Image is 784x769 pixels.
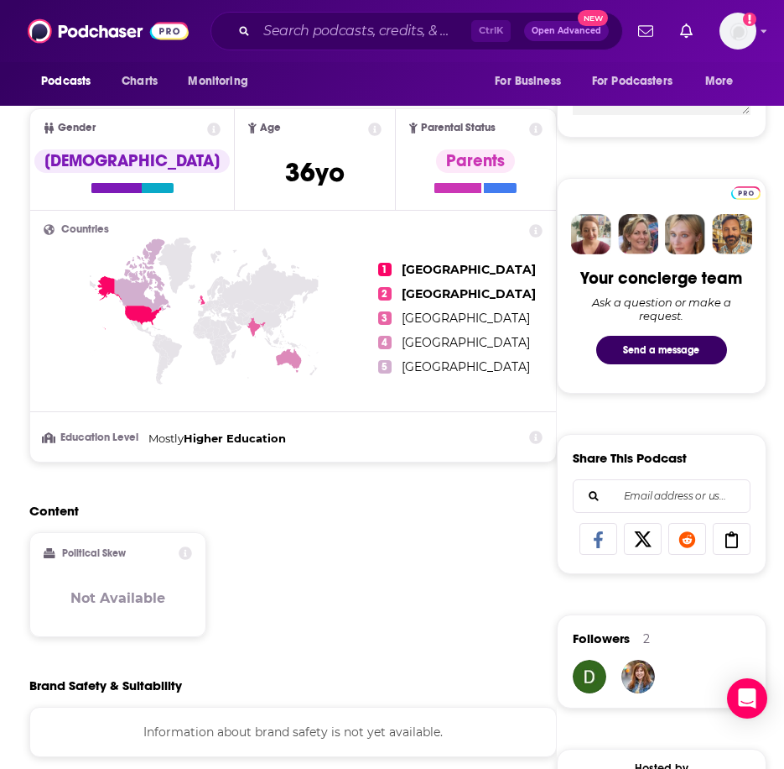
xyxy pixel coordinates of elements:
div: Information about brand safety is not yet available. [29,707,557,757]
div: Search podcasts, credits, & more... [210,12,623,50]
a: Show notifications dropdown [673,17,699,45]
div: Your concierge team [580,268,742,289]
span: Gender [58,123,96,133]
span: 4 [378,336,392,349]
h3: Not Available [70,590,165,606]
a: Show notifications dropdown [631,17,660,45]
a: Share on Reddit [668,523,706,555]
button: Open AdvancedNew [524,21,609,41]
input: Email address or username... [587,480,736,512]
span: For Podcasters [592,70,672,93]
span: Age [260,123,281,133]
div: Search followers [573,479,750,513]
a: Pro website [731,184,761,200]
span: [GEOGRAPHIC_DATA] [402,286,536,301]
span: Logged in as nshort92 [719,13,756,50]
img: Podchaser - Follow, Share and Rate Podcasts [28,15,189,47]
button: open menu [176,65,269,97]
h2: Brand Safety & Suitability [29,677,182,693]
h3: Education Level [44,432,142,443]
span: 2 [378,287,392,301]
h3: Share This Podcast [573,450,687,466]
span: [GEOGRAPHIC_DATA] [402,262,536,277]
div: Ask a question or make a request. [573,296,750,322]
img: User Profile [719,13,756,50]
a: Share on Facebook [579,523,617,555]
button: open menu [693,65,755,97]
span: Podcasts [41,70,91,93]
span: Followers [573,630,630,646]
button: open menu [581,65,697,97]
svg: Add a profile image [743,13,756,26]
input: Search podcasts, credits, & more... [257,18,471,44]
span: [GEOGRAPHIC_DATA] [402,335,530,350]
img: machalicadawid [573,660,606,693]
a: Charts [111,65,168,97]
span: New [578,10,608,26]
button: open menu [29,65,112,97]
span: 3 [378,311,392,325]
img: Jon Profile [712,214,752,254]
img: Jules Profile [665,214,705,254]
img: Barbara Profile [618,214,658,254]
a: Share on X/Twitter [624,523,662,555]
a: Copy Link [713,523,750,555]
span: Mostly [148,432,184,445]
span: Higher Education [184,432,286,445]
div: [DEMOGRAPHIC_DATA] [34,149,230,173]
h2: Political Skew [62,547,126,559]
button: Show profile menu [719,13,756,50]
div: 2 [643,631,650,646]
span: Charts [122,70,158,93]
span: [GEOGRAPHIC_DATA] [402,311,530,326]
img: priscila2500 [621,660,655,693]
div: Open Intercom Messenger [727,678,767,719]
div: Parents [436,149,515,173]
span: [GEOGRAPHIC_DATA] [402,359,530,374]
span: For Business [495,70,561,93]
span: Countries [61,224,109,235]
h2: Content [29,503,543,519]
span: More [705,70,734,93]
img: Sydney Profile [571,214,611,254]
span: Open Advanced [532,27,601,35]
button: open menu [483,65,582,97]
img: Podchaser Pro [731,186,761,200]
span: 1 [378,263,392,276]
span: 36 yo [285,156,345,189]
span: Ctrl K [471,20,511,42]
button: Send a message [596,336,727,364]
span: Parental Status [421,123,496,133]
span: Monitoring [188,70,247,93]
span: 5 [378,360,392,374]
